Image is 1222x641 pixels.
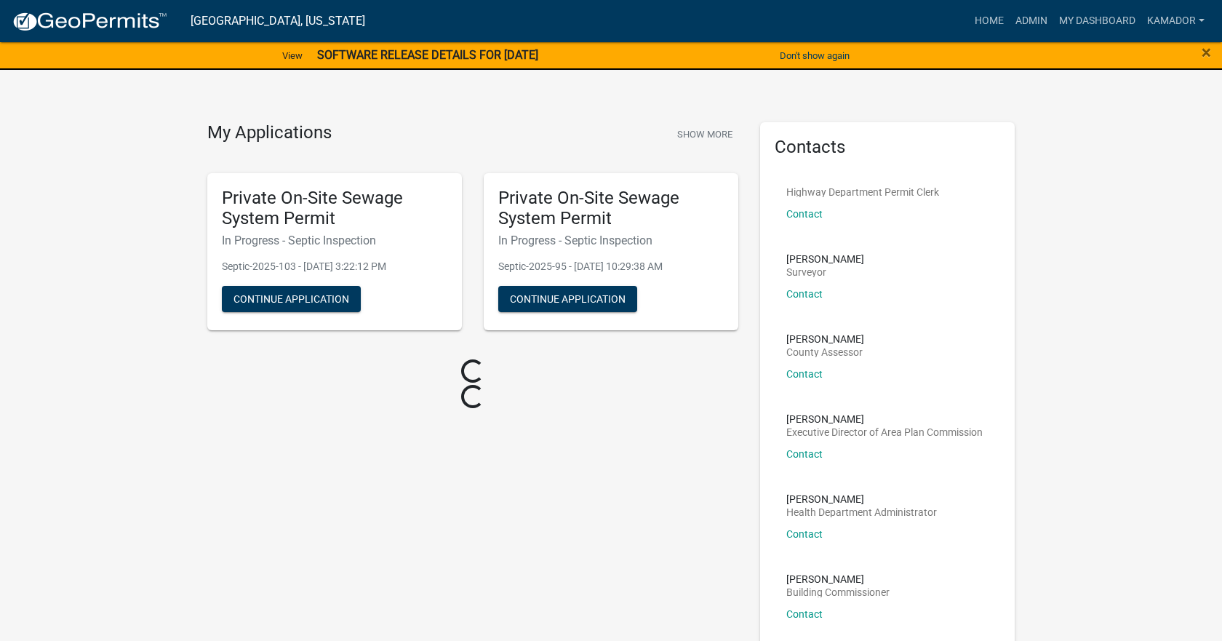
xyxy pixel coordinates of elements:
[498,286,637,312] button: Continue Application
[498,188,724,230] h5: Private On-Site Sewage System Permit
[786,254,864,264] p: [PERSON_NAME]
[786,494,937,504] p: [PERSON_NAME]
[317,48,538,62] strong: SOFTWARE RELEASE DETAILS FOR [DATE]
[786,347,864,357] p: County Assessor
[786,288,823,300] a: Contact
[498,259,724,274] p: Septic-2025-95 - [DATE] 10:29:38 AM
[786,448,823,460] a: Contact
[774,44,855,68] button: Don't show again
[786,427,983,437] p: Executive Director of Area Plan Commission
[786,608,823,620] a: Contact
[1141,7,1210,35] a: Kamador
[786,208,823,220] a: Contact
[786,334,864,344] p: [PERSON_NAME]
[276,44,308,68] a: View
[1202,42,1211,63] span: ×
[191,9,365,33] a: [GEOGRAPHIC_DATA], [US_STATE]
[969,7,1010,35] a: Home
[786,587,890,597] p: Building Commissioner
[207,122,332,144] h4: My Applications
[222,286,361,312] button: Continue Application
[498,234,724,247] h6: In Progress - Septic Inspection
[786,507,937,517] p: Health Department Administrator
[786,528,823,540] a: Contact
[222,259,447,274] p: Septic-2025-103 - [DATE] 3:22:12 PM
[786,368,823,380] a: Contact
[786,574,890,584] p: [PERSON_NAME]
[775,137,1000,158] h5: Contacts
[671,122,738,146] button: Show More
[786,414,983,424] p: [PERSON_NAME]
[222,188,447,230] h5: Private On-Site Sewage System Permit
[1202,44,1211,61] button: Close
[786,187,939,197] p: Highway Department Permit Clerk
[222,234,447,247] h6: In Progress - Septic Inspection
[786,267,864,277] p: Surveyor
[1053,7,1141,35] a: My Dashboard
[1010,7,1053,35] a: Admin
